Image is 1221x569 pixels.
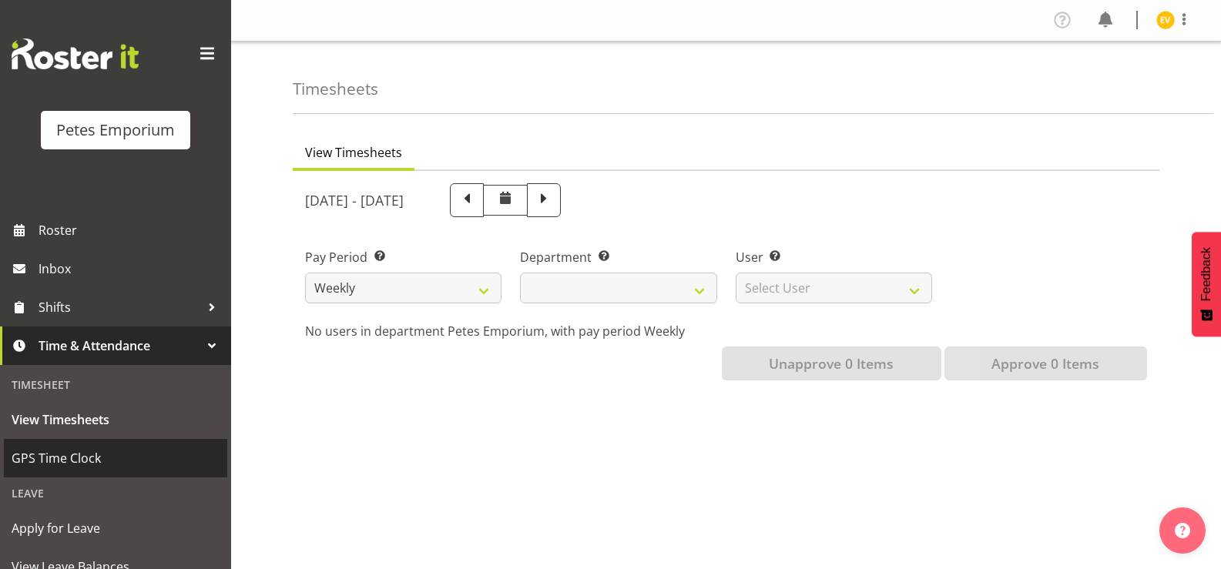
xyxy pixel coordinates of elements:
[39,296,200,319] span: Shifts
[12,517,220,540] span: Apply for Leave
[305,143,402,162] span: View Timesheets
[4,369,227,400] div: Timesheet
[1199,247,1213,301] span: Feedback
[722,346,941,380] button: Unapprove 0 Items
[56,119,175,142] div: Petes Emporium
[1192,232,1221,336] button: Feedback - Show survey
[4,509,227,547] a: Apply for Leave
[39,334,200,357] span: Time & Attendance
[39,219,223,242] span: Roster
[39,257,223,280] span: Inbox
[12,447,220,470] span: GPS Time Clock
[4,439,227,477] a: GPS Time Clock
[293,80,378,98] h4: Timesheets
[12,408,220,431] span: View Timesheets
[305,192,404,209] h5: [DATE] - [DATE]
[1156,11,1175,29] img: eva-vailini10223.jpg
[991,353,1099,373] span: Approve 0 Items
[4,400,227,439] a: View Timesheets
[12,38,139,69] img: Rosterit website logo
[944,346,1147,380] button: Approve 0 Items
[305,322,1147,340] p: No users in department Petes Emporium, with pay period Weekly
[1175,523,1190,538] img: help-xxl-2.png
[4,477,227,509] div: Leave
[520,248,716,266] label: Department
[769,353,894,373] span: Unapprove 0 Items
[736,248,932,266] label: User
[305,248,501,266] label: Pay Period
